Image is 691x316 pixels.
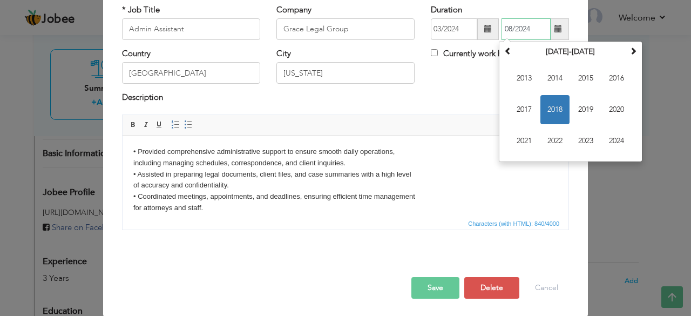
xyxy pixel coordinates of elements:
[140,119,152,131] a: Italic
[431,4,462,16] label: Duration
[602,95,631,124] span: 2020
[153,119,165,131] a: Underline
[431,48,513,59] label: Currently work here
[540,95,570,124] span: 2018
[464,277,519,299] button: Delete
[411,277,459,299] button: Save
[127,119,139,131] a: Bold
[602,126,631,156] span: 2024
[466,219,561,228] span: Characters (with HTML): 840/4000
[276,48,291,59] label: City
[504,47,512,55] span: Previous Decade
[514,44,627,60] th: Select Decade
[431,49,438,56] input: Currently work here
[466,219,563,228] div: Statistics
[11,11,435,146] body: • Provided comprehensive administrative support to ensure smooth daily operations, including mana...
[571,126,600,156] span: 2023
[123,136,568,217] iframe: Rich Text Editor, workEditor
[510,126,539,156] span: 2021
[571,64,600,93] span: 2015
[510,64,539,93] span: 2013
[524,277,569,299] button: Cancel
[629,47,637,55] span: Next Decade
[276,4,311,16] label: Company
[170,119,181,131] a: Insert/Remove Numbered List
[182,119,194,131] a: Insert/Remove Bulleted List
[502,18,551,40] input: Present
[122,4,160,16] label: * Job Title
[602,64,631,93] span: 2016
[510,95,539,124] span: 2017
[540,64,570,93] span: 2014
[540,126,570,156] span: 2022
[122,92,163,103] label: Description
[571,95,600,124] span: 2019
[122,48,151,59] label: Country
[431,18,477,40] input: From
